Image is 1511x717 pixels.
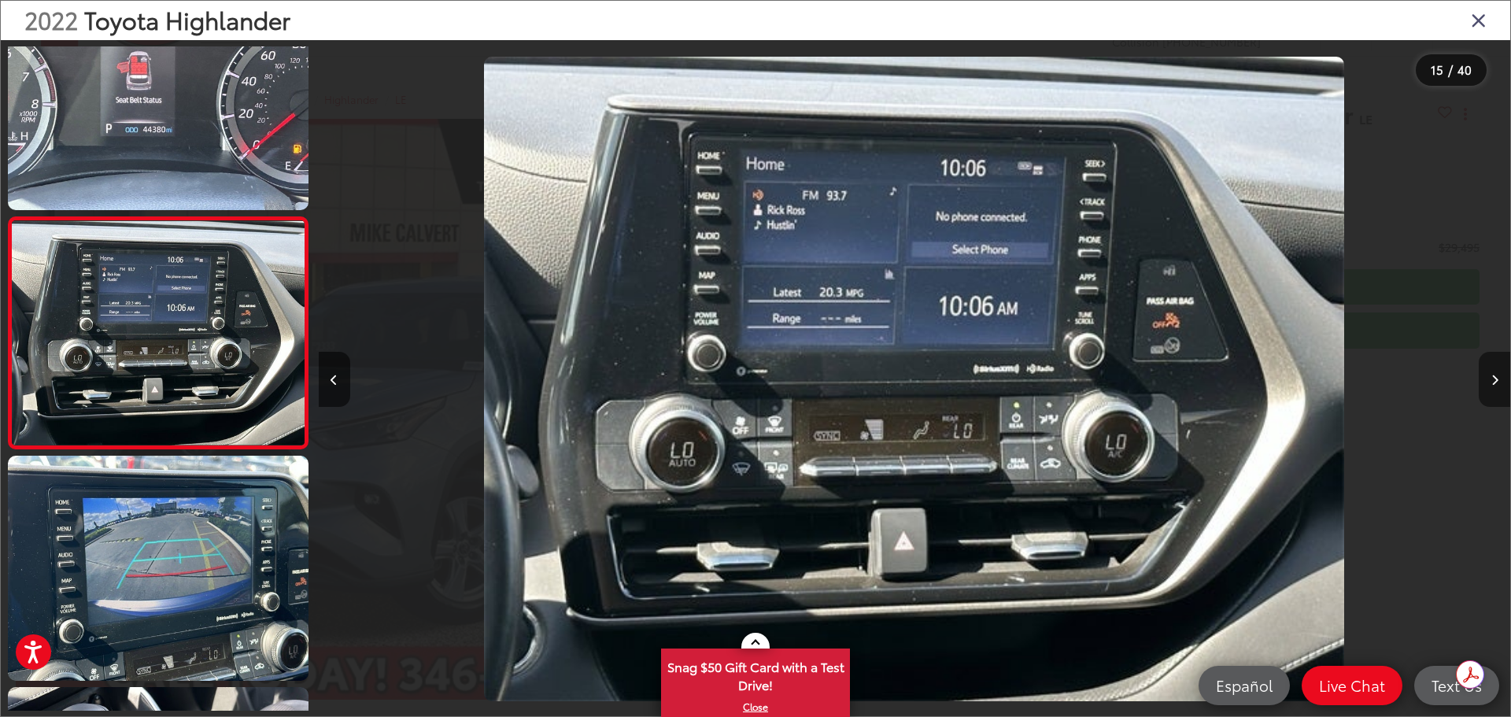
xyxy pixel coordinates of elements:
a: Live Chat [1302,666,1402,705]
button: Next image [1479,352,1510,407]
a: Text Us [1414,666,1499,705]
img: 2022 Toyota Highlander LE [9,221,307,445]
span: Live Chat [1311,675,1393,695]
img: 2022 Toyota Highlander LE [484,57,1344,702]
img: 2022 Toyota Highlander LE [5,453,311,683]
button: Previous image [319,352,350,407]
a: Español [1199,666,1290,705]
span: Español [1208,675,1280,695]
span: Snag $50 Gift Card with a Test Drive! [663,650,848,698]
span: / [1446,65,1454,76]
span: 40 [1457,61,1472,78]
span: Text Us [1424,675,1490,695]
div: 2022 Toyota Highlander LE 14 [318,57,1509,702]
i: Close gallery [1471,9,1487,30]
span: 15 [1431,61,1443,78]
span: Toyota Highlander [84,2,290,36]
span: 2022 [24,2,78,36]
